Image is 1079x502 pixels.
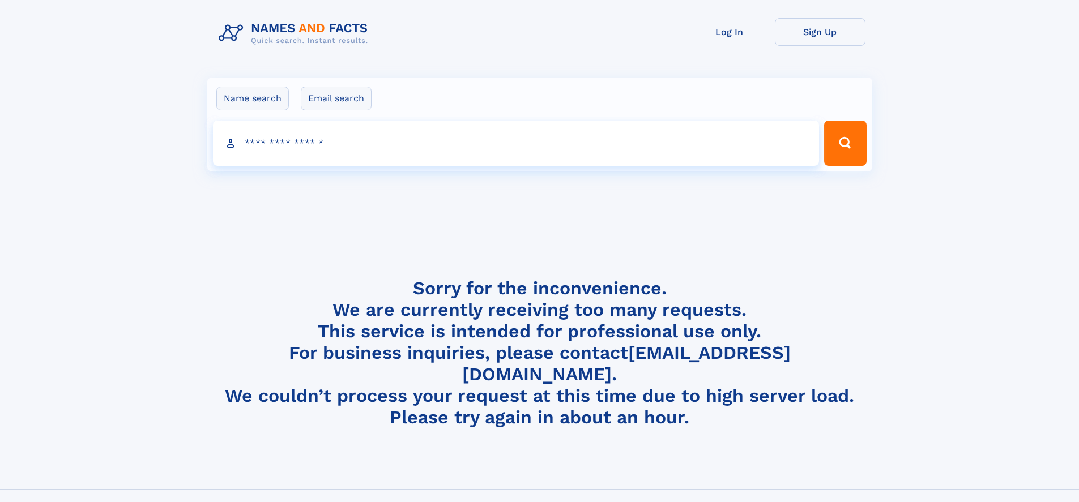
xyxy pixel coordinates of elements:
[684,18,775,46] a: Log In
[216,87,289,110] label: Name search
[213,121,820,166] input: search input
[462,342,791,385] a: [EMAIL_ADDRESS][DOMAIN_NAME]
[301,87,372,110] label: Email search
[824,121,866,166] button: Search Button
[214,277,865,428] h4: Sorry for the inconvenience. We are currently receiving too many requests. This service is intend...
[775,18,865,46] a: Sign Up
[214,18,377,49] img: Logo Names and Facts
